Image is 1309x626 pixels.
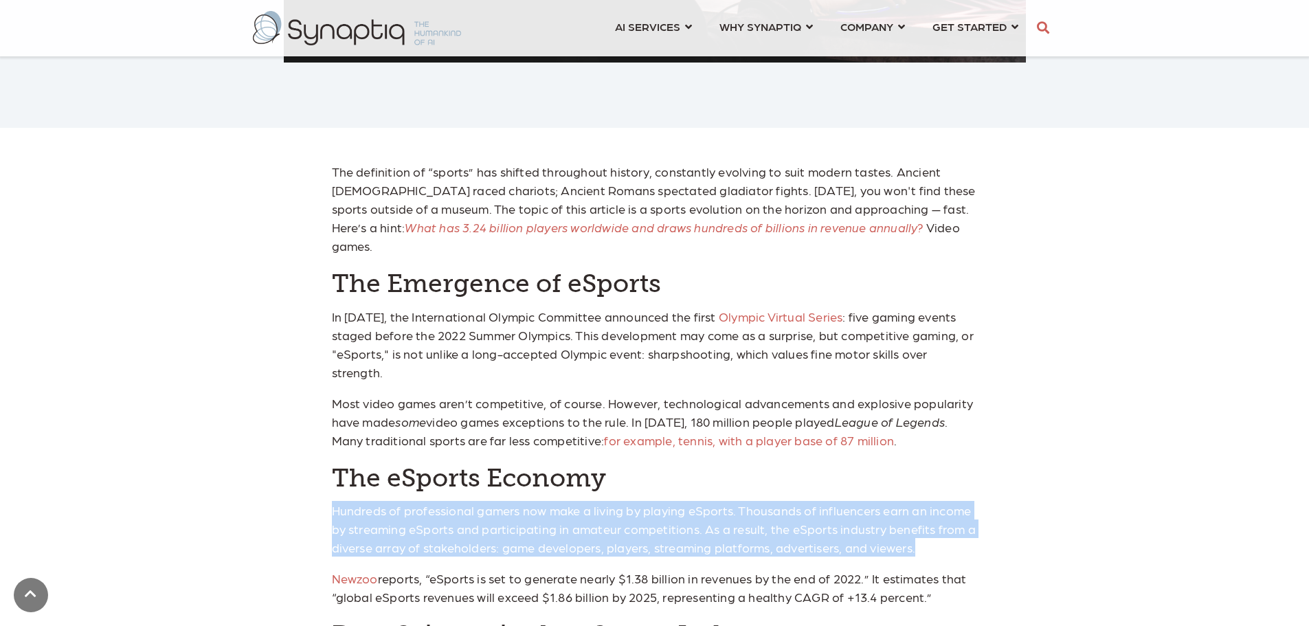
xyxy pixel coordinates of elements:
[615,14,692,39] a: AI SERVICES
[332,571,378,585] a: Newzoo
[332,162,978,255] p: The definition of “sports” has shifted throughout history, constantly evolving to suit modern tas...
[332,501,978,557] p: Hundreds of professional gamers now make a living by playing eSports. Thousands of influencers ea...
[332,394,978,449] p: Most video games aren’t competitive, of course. However, technological advancements and explosive...
[332,307,978,381] p: In [DATE], the International Olympic Committee announced the first : five gaming events staged be...
[840,14,905,39] a: COMPANY
[840,17,893,36] span: COMPANY
[395,414,426,429] em: some
[332,267,978,300] h3: The Emergence of eSports
[253,11,461,45] img: synaptiq logo-2
[405,220,924,234] a: What has 3.24 billion players worldwide and draws hundreds of billions in revenue annually?
[932,14,1018,39] a: GET STARTED
[332,462,978,495] h3: The eSports Economy
[719,14,813,39] a: WHY SYNAPTIQ
[604,433,894,447] a: for example, tennis, with a player base of 87 million
[601,3,1032,53] nav: menu
[719,17,801,36] span: WHY SYNAPTIQ
[332,569,978,606] p: reports, “eSports is set to generate nearly $1.38 billion in revenues by the end of 2022.” It est...
[615,17,680,36] span: AI SERVICES
[835,414,945,429] em: League of Legends
[719,309,842,324] a: Olympic Virtual Series
[932,17,1007,36] span: GET STARTED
